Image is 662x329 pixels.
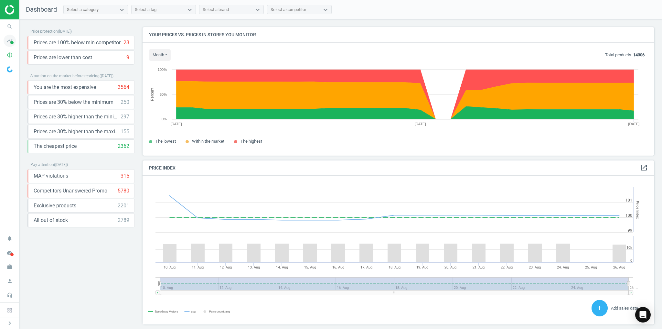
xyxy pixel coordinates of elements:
h4: Price Index [143,160,654,176]
tspan: avg [191,310,196,313]
tspan: 19. Aug [416,265,428,269]
button: add [592,300,608,316]
img: wGWNvw8QSZomAAAAABJRU5ErkJggg== [7,66,13,72]
div: Select a competitor [271,7,306,13]
tspan: 26. Aug [613,265,625,269]
span: Prices are 30% below the minimum [34,99,113,106]
tspan: 22. Aug [501,265,513,269]
a: open_in_new [640,164,648,172]
span: The highest [240,139,262,144]
p: Total products: [605,52,645,58]
b: 14306 [633,52,645,57]
tspan: Price Index [635,201,640,219]
i: timeline [4,35,16,47]
i: headset_mic [4,289,16,302]
img: ajHJNr6hYgQAAAAASUVORK5CYII= [5,5,51,15]
tspan: 16. Aug [332,265,344,269]
div: Select a category [67,7,99,13]
span: Pay attention [30,162,54,167]
span: Prices are 30% higher than the maximal [34,128,121,135]
tspan: 12. Aug [220,265,232,269]
span: ( [DATE] ) [54,162,68,167]
tspan: 10. Aug [164,265,176,269]
text: 99 [628,228,632,233]
tspan: 14. Aug [276,265,288,269]
div: 250 [121,99,129,106]
span: Exclusive products [34,202,76,209]
span: The cheapest price [34,143,77,150]
span: Situation on the market before repricing [30,74,100,78]
button: chevron_right [2,319,18,327]
div: 2789 [118,217,129,224]
div: 297 [121,113,129,120]
text: 0 [630,258,632,263]
div: Open Intercom Messenger [635,307,651,323]
button: month [149,49,171,61]
tspan: 26. … [630,286,638,290]
span: MAP violations [34,172,68,180]
tspan: Speedway Motors [155,310,178,313]
span: Price protection [30,29,58,34]
span: ( [DATE] ) [58,29,72,34]
tspan: 20. Aug [444,265,456,269]
span: You are the most expensive [34,84,96,91]
span: Within the market [192,139,224,144]
tspan: 18. Aug [389,265,400,269]
tspan: Pairs count: avg [209,310,230,313]
tspan: 25. Aug [585,265,597,269]
tspan: Percent [150,87,155,101]
tspan: 24. Aug [557,265,569,269]
i: notifications [4,232,16,245]
i: person [4,275,16,287]
i: add [596,304,603,312]
div: 315 [121,172,129,180]
span: All out of stock [34,217,68,224]
h4: Your prices vs. prices in stores you monitor [143,27,654,42]
div: 23 [123,39,129,46]
span: Prices are 100% below min competitor [34,39,121,46]
text: 101 [625,198,632,203]
tspan: 11. Aug [192,265,204,269]
i: chevron_right [6,319,14,327]
i: cloud_done [4,247,16,259]
div: 2201 [118,202,129,209]
text: 10k [626,246,632,250]
tspan: [DATE] [171,122,182,126]
div: Select a tag [135,7,156,13]
tspan: 15. Aug [304,265,316,269]
tspan: 23. Aug [529,265,541,269]
div: 155 [121,128,129,135]
i: search [4,20,16,33]
i: work [4,261,16,273]
i: pie_chart_outlined [4,49,16,61]
div: 2362 [118,143,129,150]
span: The lowest [155,139,176,144]
text: 100% [158,68,167,71]
span: Competitors Unanswered Promo [34,187,107,194]
span: Prices are lower than cost [34,54,92,61]
tspan: 17. Aug [360,265,372,269]
tspan: [DATE] [415,122,426,126]
div: 9 [126,54,129,61]
tspan: 13. Aug [248,265,260,269]
span: Dashboard [26,5,57,13]
div: 3564 [118,84,129,91]
span: Prices are 30% higher than the minimum [34,113,121,120]
text: 50% [160,93,167,96]
tspan: [DATE] [628,122,640,126]
text: 0% [162,117,167,121]
text: 100 [625,213,632,218]
div: 5780 [118,187,129,194]
i: open_in_new [640,164,648,171]
tspan: 21. Aug [473,265,485,269]
span: Add sales data [611,306,638,311]
div: Select a brand [203,7,229,13]
span: ( [DATE] ) [100,74,113,78]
